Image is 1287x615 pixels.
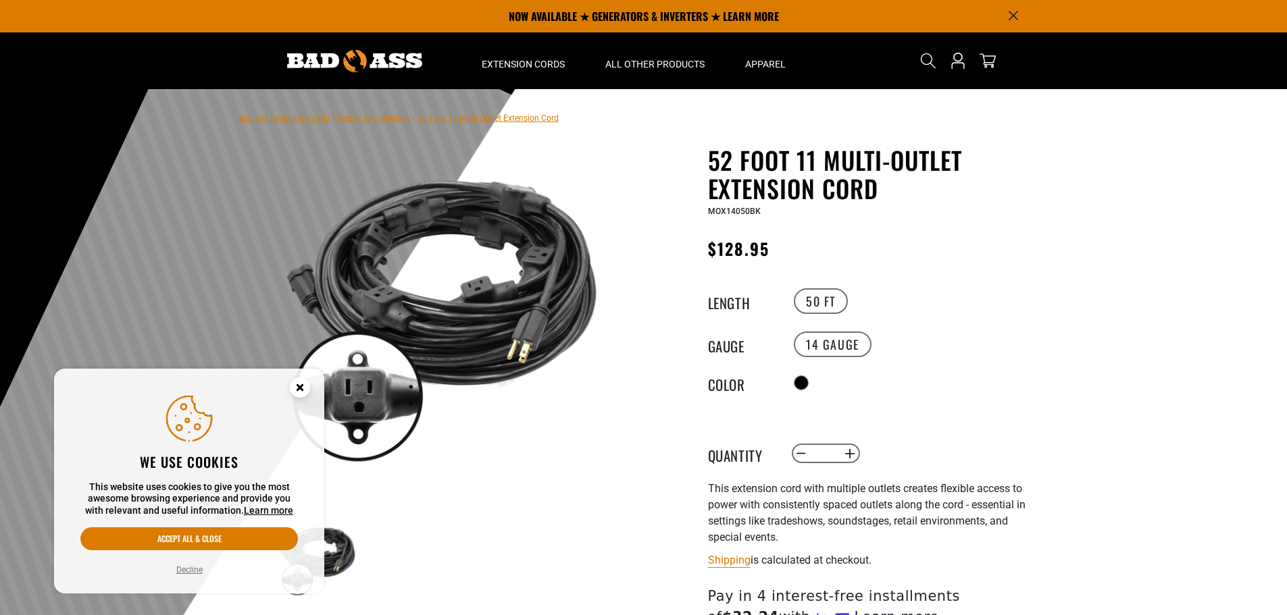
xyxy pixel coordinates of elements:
[708,551,1039,569] div: is calculated at checkout.
[585,32,725,89] summary: All Other Products
[287,50,422,72] img: Bad Ass Extension Cords
[461,32,585,89] summary: Extension Cords
[412,113,415,123] span: ›
[605,58,705,70] span: All Other Products
[708,374,776,392] legend: Color
[238,109,559,126] nav: breadcrumbs
[708,554,751,566] a: Shipping
[172,563,207,577] button: Decline
[794,288,848,314] label: 50 FT
[80,527,298,550] button: Accept all & close
[917,50,939,72] summary: Search
[708,236,770,261] span: $128.95
[725,32,806,89] summary: Apparel
[80,453,298,471] h2: We use cookies
[708,146,1039,203] h1: 52 Foot 11 Multi-Outlet Extension Cord
[278,149,604,474] img: black
[338,113,409,123] a: Return to Collection
[54,369,324,594] aside: Cookie Consent
[238,113,330,123] a: Bad Ass Extension Cords
[708,445,776,462] label: Quantity
[80,481,298,517] p: This website uses cookies to give you the most awesome browsing experience and provide you with r...
[332,113,335,123] span: ›
[708,292,776,310] legend: Length
[708,207,761,216] span: MOX14050BK
[745,58,786,70] span: Apparel
[244,505,293,516] a: Learn more
[794,331,872,357] label: 14 Gauge
[418,113,559,123] span: 52 Foot 11 Multi-Outlet Extension Cord
[708,336,776,353] legend: Gauge
[482,58,565,70] span: Extension Cords
[708,482,1026,543] span: This extension cord with multiple outlets creates flexible access to power with consistently spac...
